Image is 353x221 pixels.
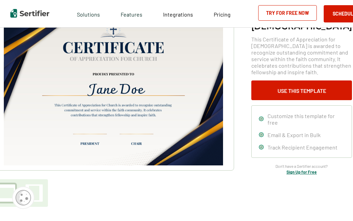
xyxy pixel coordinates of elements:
[10,9,49,18] img: Sertifier | Digital Credentialing Platform
[258,5,317,21] a: Try for Free Now
[77,9,100,18] span: Solutions
[286,170,317,174] a: Sign Up for Free
[251,5,352,31] h1: Certificate of Appreciation for [DEMOGRAPHIC_DATA]​
[214,11,231,18] span: Pricing
[319,188,353,221] iframe: Chat Widget
[163,9,193,18] a: Integrations
[268,113,345,126] span: Customize this template for free
[268,132,321,138] span: Email & Export in Bulk
[275,163,328,170] span: Don’t have a Sertifier account?
[251,80,352,100] button: Use This Template
[163,11,193,18] span: Integrations
[268,144,337,151] span: Track Recipient Engagement
[121,9,142,18] span: Features
[4,10,223,165] img: Certificate of Appreciation for Church​
[214,9,231,18] a: Pricing
[16,190,31,205] img: Cookie Popup Icon
[251,36,352,75] span: This Certificate of Appreciation for [DEMOGRAPHIC_DATA] is awarded to recognize outstanding commi...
